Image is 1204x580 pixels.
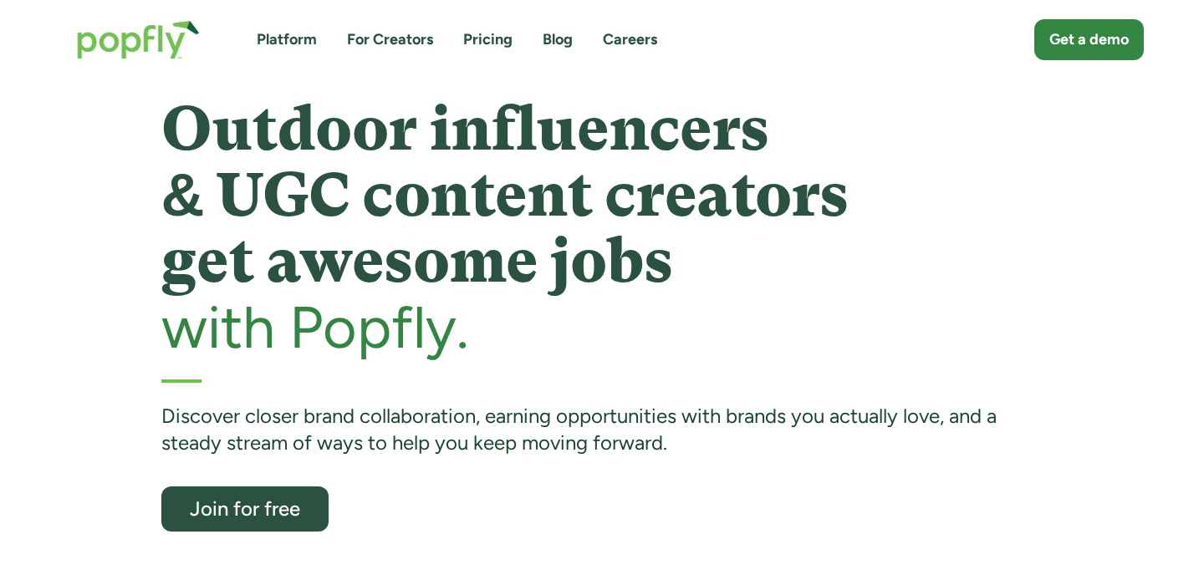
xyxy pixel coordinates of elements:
a: Platform [257,29,317,50]
a: For Creators [347,29,433,50]
div: Join for free [176,498,314,519]
a: Get a demo [1034,19,1144,60]
a: Join for free [161,486,329,532]
h2: with Popfly. [161,295,1043,359]
a: Careers [603,29,657,50]
div: Get a demo [1049,29,1129,50]
h1: Outdoor influencers & UGC content creators get awesome jobs [161,96,1043,295]
div: Discover closer brand collaboration, earning opportunities with brands you actually love, and a s... [161,403,1043,457]
a: Pricing [463,29,513,50]
a: home [60,3,217,76]
a: Blog [543,29,573,50]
